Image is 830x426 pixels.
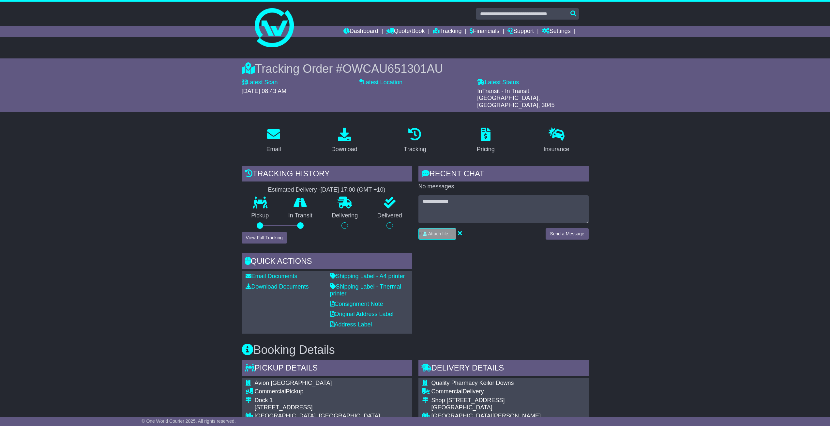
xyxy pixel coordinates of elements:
a: Original Address Label [330,311,394,317]
p: Delivering [322,212,368,219]
h3: Booking Details [242,343,589,356]
span: InTransit - In Transit. [GEOGRAPHIC_DATA], [GEOGRAPHIC_DATA], 3045 [477,88,554,108]
a: Pricing [473,125,499,156]
div: [GEOGRAPHIC_DATA], [GEOGRAPHIC_DATA] [255,413,380,420]
a: Financials [470,26,499,37]
div: Pricing [477,145,495,154]
p: Pickup [242,212,279,219]
p: Delivered [368,212,412,219]
a: Settings [542,26,571,37]
p: In Transit [279,212,322,219]
div: [GEOGRAPHIC_DATA] [431,404,585,411]
a: Dashboard [343,26,378,37]
div: Pickup [255,388,380,395]
label: Latest Status [477,79,519,86]
span: Quality Pharmacy Keilor Downs [431,380,514,386]
div: Quick Actions [242,253,412,271]
a: Download [327,125,362,156]
div: Email [266,145,281,154]
a: Insurance [539,125,574,156]
div: Pickup Details [242,360,412,378]
button: Send a Message [546,228,588,240]
div: Insurance [544,145,569,154]
a: Shipping Label - A4 printer [330,273,405,279]
label: Latest Location [359,79,402,86]
a: Download Documents [246,283,309,290]
div: RECENT CHAT [418,166,589,183]
div: Delivery Details [418,360,589,378]
a: Email [262,125,285,156]
div: Tracking [404,145,426,154]
div: Download [331,145,357,154]
a: Support [507,26,534,37]
a: Shipping Label - Thermal printer [330,283,401,297]
div: Tracking Order # [242,62,589,76]
span: Commercial [255,388,286,395]
span: © One World Courier 2025. All rights reserved. [142,418,236,424]
a: Quote/Book [386,26,425,37]
div: [DATE] 17:00 (GMT +10) [321,186,385,194]
label: Latest Scan [242,79,278,86]
div: Shop [STREET_ADDRESS] [431,397,585,404]
div: Dock 1 [255,397,380,404]
span: [DATE] 08:43 AM [242,88,287,94]
div: Estimated Delivery - [242,186,412,194]
span: OWCAU651301AU [342,62,443,75]
a: Email Documents [246,273,297,279]
a: Tracking [400,125,430,156]
button: View Full Tracking [242,232,287,244]
a: Tracking [433,26,461,37]
p: No messages [418,183,589,190]
div: Delivery [431,388,585,395]
div: [STREET_ADDRESS] [255,404,380,411]
div: Tracking history [242,166,412,183]
a: Address Label [330,321,372,328]
span: Avion [GEOGRAPHIC_DATA] [255,380,332,386]
a: Consignment Note [330,301,383,307]
span: Commercial [431,388,463,395]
